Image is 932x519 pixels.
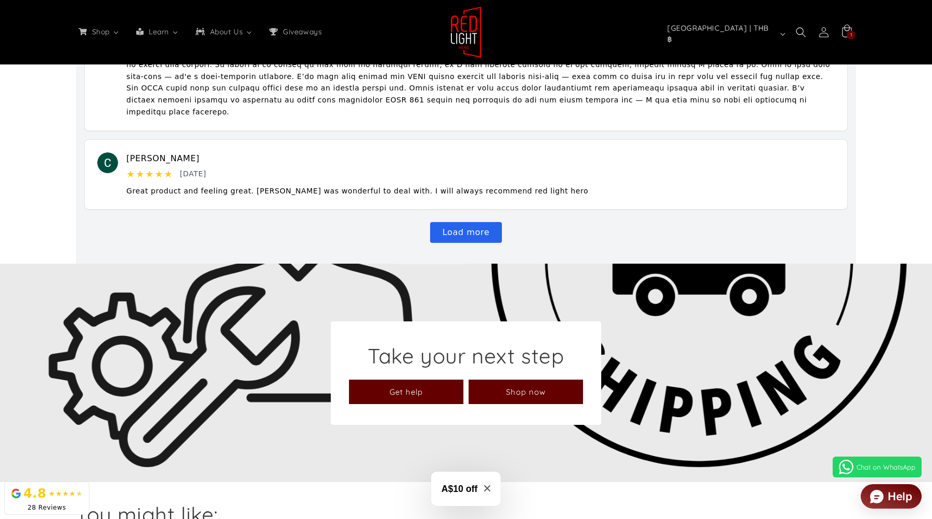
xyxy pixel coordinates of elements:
[661,24,789,44] button: [GEOGRAPHIC_DATA] | THB ฿
[888,491,912,502] div: Help
[667,23,775,45] span: [GEOGRAPHIC_DATA] | THB ฿
[147,27,170,36] span: Learn
[833,457,922,477] a: Chat on WhatsApp
[70,21,127,43] a: Shop
[261,21,329,43] a: Giveaways
[281,27,323,36] span: Giveaways
[850,31,852,40] span: 1
[349,380,463,404] a: Get help
[450,6,482,58] img: Red Light Hero
[789,21,812,44] summary: Search
[90,27,111,36] span: Shop
[187,21,261,43] a: About Us
[447,2,486,62] a: Red Light Hero
[208,27,244,36] span: About Us
[857,463,915,471] span: Chat on WhatsApp
[870,490,884,503] img: widget icon
[469,380,583,404] a: Shop now
[349,342,583,369] h2: Take your next step
[127,21,187,43] a: Learn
